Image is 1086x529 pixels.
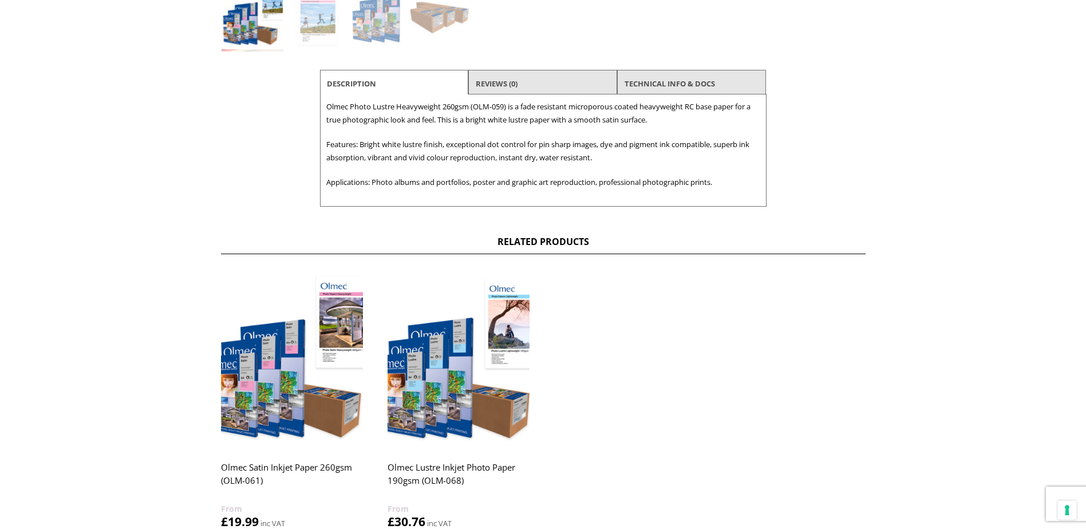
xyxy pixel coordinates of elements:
p: Applications: Photo albums and portfolios, poster and graphic art reproduction, professional phot... [326,176,760,189]
a: Reviews (0) [476,73,518,94]
img: Olmec Lustre Inkjet Photo Paper 260gsm (OLM-059) - Image 5 [222,49,283,111]
h2: Related products [221,235,866,254]
a: TECHNICAL INFO & DOCS [625,73,715,94]
img: Olmec Lustre Inkjet Photo Paper 190gsm (OLM-068) [388,271,530,449]
p: Olmec Photo Lustre Heavyweight 260gsm (OLM-059) is a fade resistant microporous coated heavyweigh... [326,100,760,127]
h2: Olmec Satin Inkjet Paper 260gsm (OLM-061) [221,456,363,502]
a: Description [327,73,376,94]
p: Features: Bright white lustre finish, exceptional dot control for pin sharp images, dye and pigme... [326,138,760,164]
h2: Olmec Lustre Inkjet Photo Paper 190gsm (OLM-068) [388,456,530,502]
button: Your consent preferences for tracking technologies [1057,500,1077,520]
img: Olmec Satin Inkjet Paper 260gsm (OLM-061) [221,271,363,449]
